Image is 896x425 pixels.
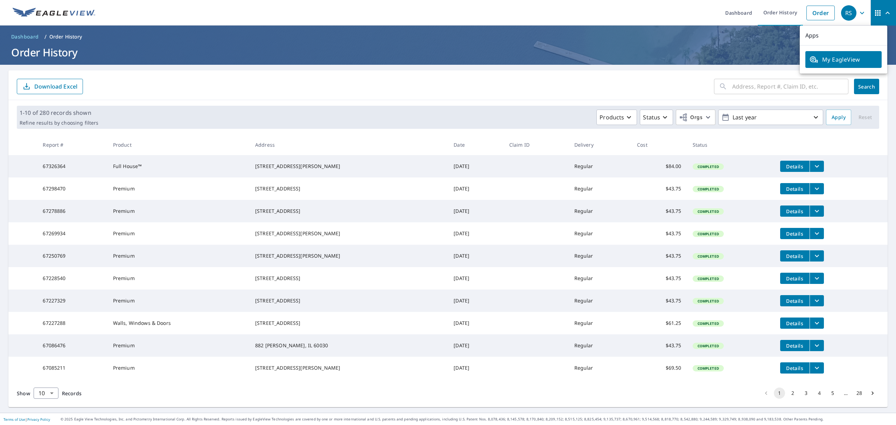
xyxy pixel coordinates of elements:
button: filesDropdownBtn-67228540 [810,273,824,284]
td: Premium [107,290,250,312]
button: filesDropdownBtn-67250769 [810,250,824,262]
td: 67227329 [37,290,107,312]
button: detailsBtn-67326364 [780,161,810,172]
button: detailsBtn-67086476 [780,340,810,351]
span: Completed [693,164,723,169]
td: 67228540 [37,267,107,290]
button: Go to page 5 [827,388,838,399]
td: Regular [569,267,632,290]
span: Details [784,320,805,327]
td: Regular [569,357,632,379]
button: detailsBtn-67250769 [780,250,810,262]
td: Walls, Windows & Doors [107,312,250,334]
li: / [44,33,47,41]
td: 67227288 [37,312,107,334]
p: Status [643,113,660,121]
td: [DATE] [448,155,503,177]
td: 67085211 [37,357,107,379]
td: Regular [569,177,632,200]
div: [STREET_ADDRESS][PERSON_NAME] [255,252,442,259]
td: $43.75 [631,245,687,267]
button: Apply [826,110,851,125]
div: [STREET_ADDRESS][PERSON_NAME] [255,163,442,170]
td: [DATE] [448,177,503,200]
button: detailsBtn-67228540 [780,273,810,284]
td: $84.00 [631,155,687,177]
td: [DATE] [448,200,503,222]
button: Go to page 2 [787,388,798,399]
button: Go to page 3 [800,388,812,399]
span: Orgs [679,113,702,122]
th: Date [448,134,503,155]
th: Report # [37,134,107,155]
span: Details [784,163,805,170]
td: [DATE] [448,312,503,334]
th: Claim ID [504,134,569,155]
span: Show [17,390,30,397]
td: Regular [569,245,632,267]
button: Last year [718,110,823,125]
td: $43.75 [631,222,687,245]
span: Completed [693,231,723,236]
button: detailsBtn-67278886 [780,205,810,217]
td: [DATE] [448,334,503,357]
p: 1-10 of 280 records shown [20,109,98,117]
nav: pagination navigation [759,388,879,399]
td: Premium [107,334,250,357]
span: Apply [832,113,846,122]
td: 67250769 [37,245,107,267]
td: 67086476 [37,334,107,357]
p: | [3,417,50,421]
div: RS [841,5,856,21]
td: 67269934 [37,222,107,245]
td: [DATE] [448,222,503,245]
button: detailsBtn-67269934 [780,228,810,239]
span: Completed [693,276,723,281]
button: Go to next page [867,388,878,399]
td: $43.75 [631,267,687,290]
td: Premium [107,245,250,267]
td: Regular [569,290,632,312]
button: Search [854,79,879,94]
nav: breadcrumb [8,31,888,42]
span: Details [784,230,805,237]
button: Go to page 4 [814,388,825,399]
th: Product [107,134,250,155]
th: Status [687,134,775,155]
td: $43.75 [631,200,687,222]
a: Dashboard [8,31,42,42]
td: 67278886 [37,200,107,222]
span: Search [860,83,874,90]
span: Records [62,390,82,397]
div: [STREET_ADDRESS][PERSON_NAME] [255,364,442,371]
button: Orgs [676,110,715,125]
span: Completed [693,343,723,348]
td: $43.75 [631,177,687,200]
span: Details [784,186,805,192]
button: filesDropdownBtn-67227288 [810,318,824,329]
p: Apps [800,26,887,46]
button: filesDropdownBtn-67326364 [810,161,824,172]
td: 67326364 [37,155,107,177]
h1: Order History [8,45,888,60]
th: Delivery [569,134,632,155]
span: Details [784,208,805,215]
td: [DATE] [448,267,503,290]
th: Cost [631,134,687,155]
td: Premium [107,357,250,379]
p: Refine results by choosing filters [20,120,98,126]
td: Premium [107,200,250,222]
td: $61.25 [631,312,687,334]
span: Completed [693,254,723,259]
div: [STREET_ADDRESS] [255,320,442,327]
span: Details [784,298,805,304]
div: [STREET_ADDRESS] [255,275,442,282]
td: Full House™ [107,155,250,177]
p: © 2025 Eagle View Technologies, Inc. and Pictometry International Corp. All Rights Reserved. Repo... [61,417,892,422]
td: [DATE] [448,245,503,267]
p: Download Excel [34,83,77,90]
button: Go to page 28 [854,388,865,399]
span: Details [784,365,805,371]
td: 67298470 [37,177,107,200]
button: Status [640,110,673,125]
